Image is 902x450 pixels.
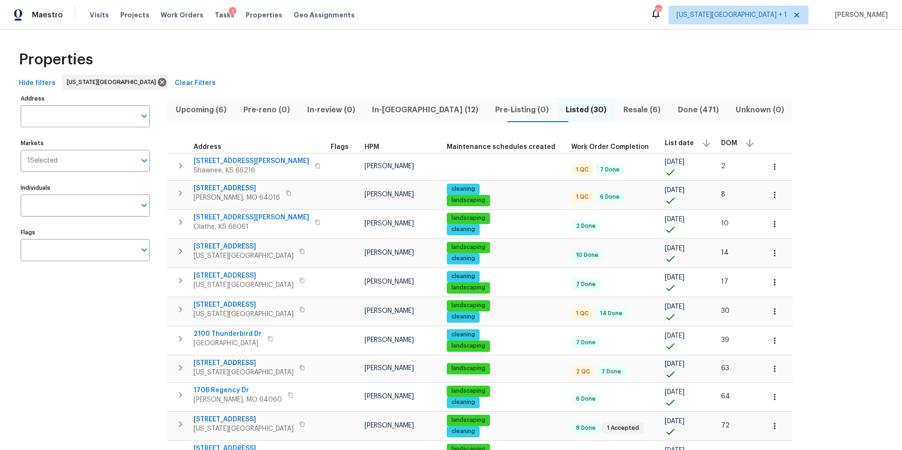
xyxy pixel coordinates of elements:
[21,185,150,191] label: Individuals
[138,199,151,212] button: Open
[138,154,151,167] button: Open
[721,337,729,343] span: 39
[448,398,479,406] span: cleaning
[448,255,479,263] span: cleaning
[194,213,309,222] span: [STREET_ADDRESS][PERSON_NAME]
[331,144,349,150] span: Flags
[447,144,555,150] span: Maintenance schedules created
[448,387,489,395] span: landscaping
[572,166,592,174] span: 1 QC
[733,103,787,116] span: Unknown (0)
[194,300,294,310] span: [STREET_ADDRESS]
[721,140,737,147] span: DOM
[194,310,294,319] span: [US_STATE][GEOGRAPHIC_DATA]
[448,214,489,222] span: landscaping
[365,279,414,285] span: [PERSON_NAME]
[365,308,414,314] span: [PERSON_NAME]
[194,280,294,290] span: [US_STATE][GEOGRAPHIC_DATA]
[194,386,282,395] span: 1706 Regency Dr
[603,424,643,432] span: 1 Accepted
[721,191,725,198] span: 8
[304,103,358,116] span: In-review (0)
[665,216,684,223] span: [DATE]
[171,75,219,92] button: Clear Filters
[721,393,730,400] span: 64
[32,10,63,20] span: Maestro
[215,12,234,18] span: Tasks
[138,109,151,123] button: Open
[194,242,294,251] span: [STREET_ADDRESS]
[572,280,599,288] span: 7 Done
[294,10,355,20] span: Geo Assignments
[655,6,661,15] div: 30
[572,193,592,201] span: 1 QC
[194,424,294,434] span: [US_STATE][GEOGRAPHIC_DATA]
[161,10,203,20] span: Work Orders
[120,10,149,20] span: Projects
[448,416,489,424] span: landscaping
[246,10,282,20] span: Properties
[173,103,229,116] span: Upcoming (6)
[194,222,309,232] span: Olathe, KS 66061
[194,329,262,339] span: 2100 Thunderbird Dr
[194,358,294,368] span: [STREET_ADDRESS]
[194,251,294,261] span: [US_STATE][GEOGRAPHIC_DATA]
[596,193,623,201] span: 6 Done
[665,361,684,367] span: [DATE]
[194,166,309,175] span: Shawnee, KS 66216
[665,274,684,281] span: [DATE]
[19,78,55,89] span: Hide filters
[138,243,151,256] button: Open
[665,333,684,339] span: [DATE]
[365,220,414,227] span: [PERSON_NAME]
[21,96,150,101] label: Address
[194,339,262,348] span: [GEOGRAPHIC_DATA]
[721,365,729,372] span: 63
[194,144,221,150] span: Address
[448,342,489,350] span: landscaping
[572,395,599,403] span: 6 Done
[21,140,150,146] label: Markets
[721,279,728,285] span: 17
[448,427,479,435] span: cleaning
[27,157,58,165] span: 1 Selected
[448,196,489,204] span: landscaping
[563,103,609,116] span: Listed (30)
[596,310,626,318] span: 14 Done
[365,393,414,400] span: [PERSON_NAME]
[175,78,216,89] span: Clear Filters
[194,184,280,193] span: [STREET_ADDRESS]
[572,222,599,230] span: 2 Done
[665,140,694,147] span: List date
[448,331,479,339] span: cleaning
[665,159,684,165] span: [DATE]
[598,368,625,376] span: 7 Done
[665,187,684,194] span: [DATE]
[194,156,309,166] span: [STREET_ADDRESS][PERSON_NAME]
[675,103,722,116] span: Done (471)
[194,271,294,280] span: [STREET_ADDRESS]
[448,185,479,193] span: cleaning
[365,163,414,170] span: [PERSON_NAME]
[665,303,684,310] span: [DATE]
[665,245,684,252] span: [DATE]
[365,249,414,256] span: [PERSON_NAME]
[229,7,236,16] div: 1
[721,249,729,256] span: 14
[621,103,663,116] span: Resale (6)
[21,230,150,235] label: Flags
[90,10,109,20] span: Visits
[571,144,649,150] span: Work Order Completion
[369,103,481,116] span: In-[GEOGRAPHIC_DATA] (12)
[676,10,787,20] span: [US_STATE][GEOGRAPHIC_DATA] + 1
[492,103,552,116] span: Pre-Listing (0)
[448,365,489,372] span: landscaping
[194,395,282,404] span: [PERSON_NAME], MO 64060
[721,163,725,170] span: 2
[596,166,623,174] span: 7 Done
[194,368,294,377] span: [US_STATE][GEOGRAPHIC_DATA]
[67,78,160,87] span: [US_STATE][GEOGRAPHIC_DATA]
[365,191,414,198] span: [PERSON_NAME]
[448,243,489,251] span: landscaping
[448,302,489,310] span: landscaping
